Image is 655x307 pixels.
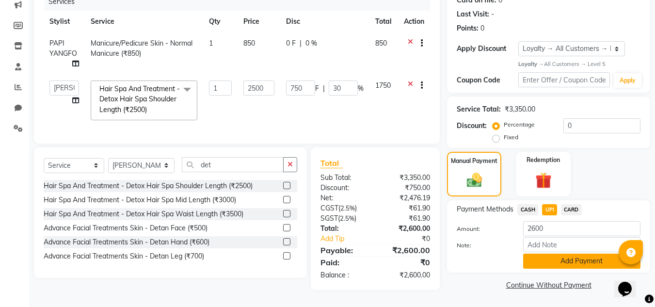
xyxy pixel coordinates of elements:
div: Discount: [313,183,375,193]
div: ₹2,600.00 [375,270,437,280]
strong: Loyalty → [518,61,544,67]
span: 1 [209,39,213,48]
span: Payment Methods [457,204,513,214]
input: Amount [523,221,640,236]
div: Coupon Code [457,75,518,85]
a: Add Tip [313,234,385,244]
div: Service Total: [457,104,501,114]
div: Apply Discount [457,44,518,54]
input: Search or Scan [182,157,284,172]
div: Points: [457,23,479,33]
div: ( ) [313,203,375,213]
span: 2.5% [340,204,355,212]
a: Continue Without Payment [449,280,648,291]
span: SGST [320,214,338,223]
span: 1750 [375,81,391,90]
div: Sub Total: [313,173,375,183]
div: ₹3,350.00 [505,104,535,114]
div: Last Visit: [457,9,489,19]
span: Hair Spa And Treatment - Detox Hair Spa Shoulder Length (₹2500) [99,84,180,114]
div: ₹2,476.19 [375,193,437,203]
span: 0 F [286,38,296,48]
img: _cash.svg [462,171,487,189]
span: Total [320,158,343,168]
span: 2.5% [340,214,354,222]
label: Percentage [504,120,535,129]
div: - [491,9,494,19]
th: Disc [280,11,369,32]
a: x [147,105,151,114]
div: Balance : [313,270,375,280]
div: Total: [313,224,375,234]
div: ( ) [313,213,375,224]
div: ₹61.90 [375,203,437,213]
div: ₹0 [375,257,437,268]
th: Total [369,11,399,32]
div: ₹61.90 [375,213,437,224]
div: Paid: [313,257,375,268]
span: CARD [561,204,582,215]
input: Add Note [523,237,640,252]
div: ₹750.00 [375,183,437,193]
iframe: chat widget [614,268,645,297]
div: 0 [480,23,484,33]
div: Net: [313,193,375,203]
img: _gift.svg [530,170,557,190]
div: ₹2,600.00 [375,244,437,256]
th: Action [398,11,430,32]
button: Add Payment [523,254,640,269]
span: PAPI YANGFO [49,39,77,58]
th: Stylist [44,11,85,32]
th: Service [85,11,203,32]
div: Hair Spa And Treatment - Detox Hair Spa Waist Length (₹3500) [44,209,243,219]
div: ₹3,350.00 [375,173,437,183]
span: % [358,83,364,94]
span: | [323,83,325,94]
th: Price [238,11,280,32]
div: ₹0 [386,234,438,244]
div: Hair Spa And Treatment - Detox Hair Spa Shoulder Length (₹2500) [44,181,253,191]
label: Amount: [449,225,515,233]
label: Manual Payment [451,157,497,165]
label: Redemption [527,156,560,164]
div: Advance Facial Treatments Skin - Detan Leg (₹700) [44,251,204,261]
span: CGST [320,204,338,212]
span: Manicure/Pedicure Skin - Normal Manicure (₹850) [91,39,192,58]
span: | [300,38,302,48]
span: F [315,83,319,94]
div: Advance Facial Treatments Skin - Detan Face (₹500) [44,223,208,233]
div: All Customers → Level 5 [518,60,640,68]
div: Hair Spa And Treatment - Detox Hair Spa Mid Length (₹3000) [44,195,236,205]
span: 0 % [305,38,317,48]
span: 850 [243,39,255,48]
span: CASH [517,204,538,215]
div: Payable: [313,244,375,256]
input: Enter Offer / Coupon Code [518,72,610,87]
div: Advance Facial Treatments Skin - Detan Hand (₹600) [44,237,209,247]
label: Fixed [504,133,518,142]
div: ₹2,600.00 [375,224,437,234]
div: Discount: [457,121,487,131]
span: UPI [542,204,557,215]
label: Note: [449,241,515,250]
span: 850 [375,39,387,48]
th: Qty [203,11,237,32]
button: Apply [614,73,641,88]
